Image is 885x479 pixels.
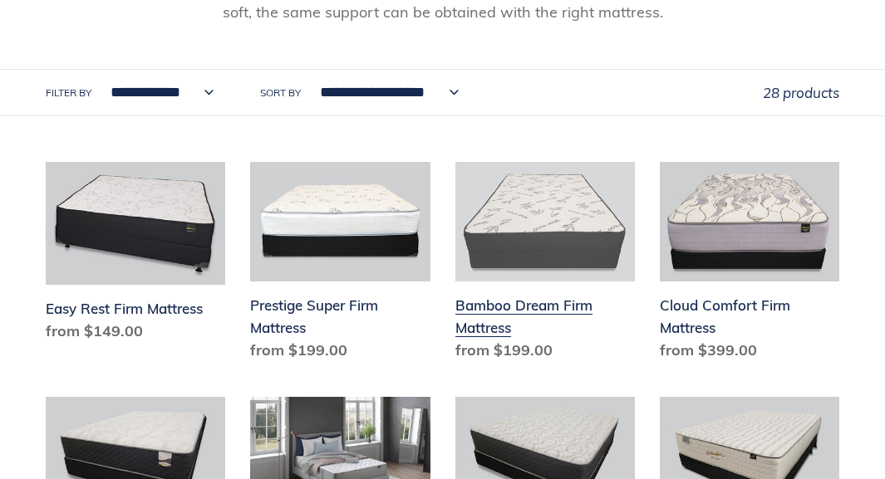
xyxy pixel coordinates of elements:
a: Bamboo Dream Firm Mattress [455,162,635,368]
a: Cloud Comfort Firm Mattress [660,162,839,368]
label: Filter by [46,86,91,100]
label: Sort by [260,86,301,100]
span: 28 products [763,84,839,101]
a: Easy Rest Firm Mattress [46,162,225,349]
a: Prestige Super Firm Mattress [250,162,430,368]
